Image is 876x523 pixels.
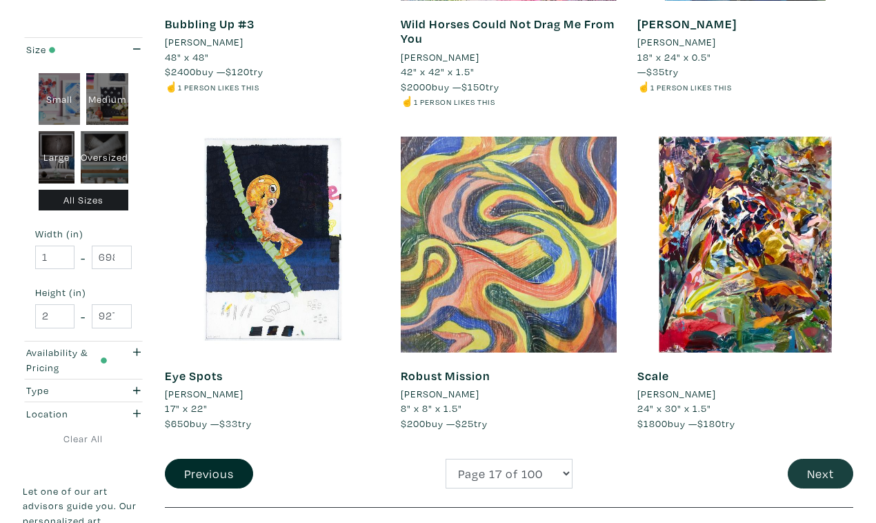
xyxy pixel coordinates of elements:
[401,50,617,65] a: [PERSON_NAME]
[165,368,223,384] a: Eye Spots
[81,248,86,267] span: -
[401,402,462,415] span: 8" x 8" x 1.5"
[226,65,250,78] span: $120
[178,82,259,92] small: 1 person likes this
[165,50,209,63] span: 48" x 48"
[26,383,107,398] div: Type
[165,386,381,402] a: [PERSON_NAME]
[697,417,721,430] span: $180
[637,79,853,95] li: ☝️
[637,386,716,402] li: [PERSON_NAME]
[637,34,716,50] li: [PERSON_NAME]
[23,402,144,425] button: Location
[165,34,243,50] li: [PERSON_NAME]
[401,368,490,384] a: Robust Mission
[165,79,381,95] li: ☝️
[26,345,107,375] div: Availability & Pricing
[165,65,196,78] span: $2400
[637,386,853,402] a: [PERSON_NAME]
[165,402,208,415] span: 17" x 22"
[637,417,735,430] span: buy — try
[455,417,474,430] span: $25
[86,73,128,126] div: Medium
[401,417,488,430] span: buy — try
[23,342,144,379] button: Availability & Pricing
[35,288,132,297] small: Height (in)
[165,65,263,78] span: buy — try
[165,386,243,402] li: [PERSON_NAME]
[401,417,426,430] span: $200
[637,368,669,384] a: Scale
[637,402,711,415] span: 24" x 30" x 1.5"
[461,80,486,93] span: $150
[646,65,665,78] span: $35
[39,190,129,211] div: All Sizes
[401,94,617,109] li: ☝️
[401,80,432,93] span: $2000
[219,417,238,430] span: $33
[637,16,737,32] a: [PERSON_NAME]
[414,97,495,107] small: 1 person likes this
[401,65,475,78] span: 42" x 42" x 1.5"
[165,417,190,430] span: $650
[637,34,853,50] a: [PERSON_NAME]
[23,379,144,402] button: Type
[26,406,107,422] div: Location
[165,459,253,489] button: Previous
[637,50,711,63] span: 18" x 24" x 0.5"
[650,82,732,92] small: 1 person likes this
[81,307,86,326] span: -
[401,386,617,402] a: [PERSON_NAME]
[401,50,479,65] li: [PERSON_NAME]
[165,417,252,430] span: buy — try
[39,131,75,184] div: Large
[23,431,144,446] a: Clear All
[401,16,615,47] a: Wild Horses Could Not Drag Me From You
[26,42,107,57] div: Size
[35,229,132,239] small: Width (in)
[39,73,81,126] div: Small
[23,38,144,61] button: Size
[637,65,679,78] span: — try
[165,34,381,50] a: [PERSON_NAME]
[401,80,499,93] span: buy — try
[788,459,853,489] button: Next
[81,131,128,184] div: Oversized
[165,16,255,32] a: Bubbling Up #3
[637,417,668,430] span: $1800
[401,386,479,402] li: [PERSON_NAME]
